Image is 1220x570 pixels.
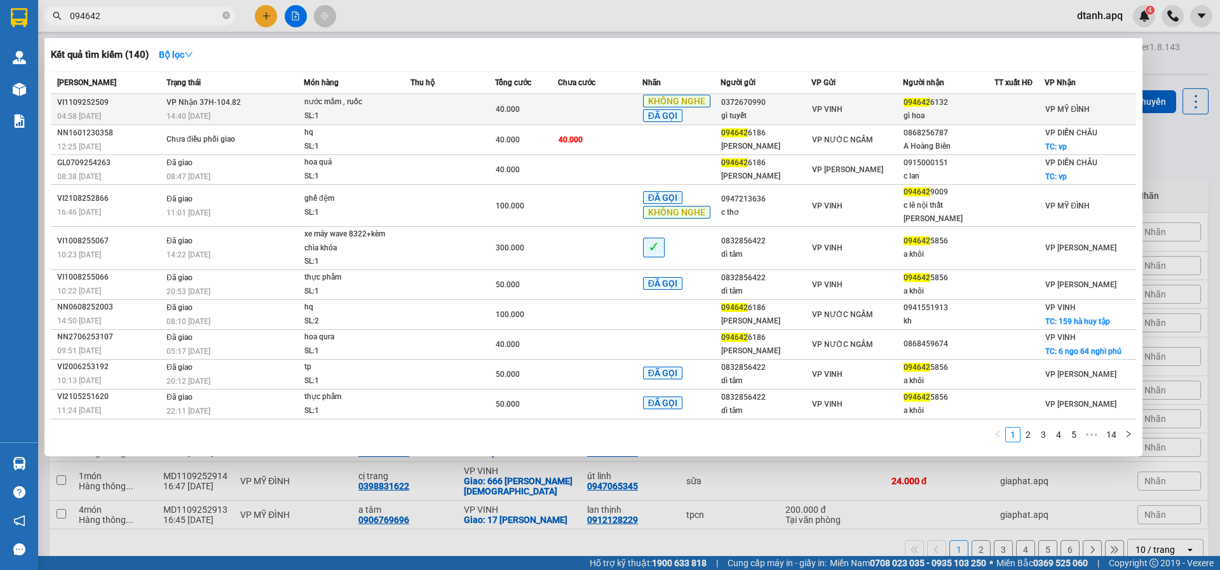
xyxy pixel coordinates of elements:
div: [PERSON_NAME] [721,315,811,328]
div: tp [304,360,400,374]
li: 14 [1102,427,1121,442]
div: 9009 [904,186,994,199]
span: Trạng thái [166,78,201,87]
span: VP [PERSON_NAME] [1045,280,1116,289]
a: 4 [1052,428,1066,442]
span: 100.000 [496,310,524,319]
div: 0832856422 [721,361,811,374]
span: ••• [1081,427,1102,442]
div: 5856 [904,271,994,285]
div: VI2006253192 [57,360,163,374]
span: Đã giao [166,393,193,402]
span: notification [13,515,25,527]
div: ghế đệm [304,192,400,206]
span: close-circle [222,11,230,19]
div: a khôi [904,374,994,388]
span: 10:13 [DATE] [57,376,101,385]
div: 6186 [721,126,811,140]
div: NN0608252003 [57,301,163,314]
li: 4 [1051,427,1066,442]
li: 3 [1036,427,1051,442]
span: 094642 [904,273,930,282]
span: 20:12 [DATE] [166,377,210,386]
div: SL: 1 [304,374,400,388]
span: message [13,543,25,555]
img: solution-icon [13,114,26,128]
div: dì tâm [721,285,811,298]
span: TT xuất HĐ [994,78,1033,87]
span: VP VINH [812,201,843,210]
span: question-circle [13,486,25,498]
span: 50.000 [496,280,520,289]
div: 5856 [904,361,994,374]
span: ĐÃ GỌI [643,109,682,122]
span: 05:17 [DATE] [166,347,210,356]
span: ĐÃ GỌI [643,367,682,379]
div: SL: 1 [304,170,400,184]
li: Next Page [1121,427,1136,442]
span: TC: vp [1045,172,1067,181]
span: Đã giao [166,273,193,282]
div: 0941551913 [904,301,994,315]
div: c thơ [721,206,811,219]
span: VP NƯỚC NGẦM [812,340,873,349]
span: VP VINH [1045,333,1076,342]
span: search [53,11,62,20]
div: [PERSON_NAME] [721,140,811,153]
div: gì tuyết [721,109,811,123]
img: warehouse-icon [13,83,26,96]
div: a khôi [904,404,994,417]
div: SL: 1 [304,109,400,123]
li: 5 [1066,427,1081,442]
span: Người gửi [721,78,756,87]
div: 5856 [904,234,994,248]
span: 094642 [721,158,748,167]
li: 2 [1020,427,1036,442]
span: Đã giao [166,333,193,342]
span: 40.000 [496,105,520,114]
div: kh [904,315,994,328]
a: 14 [1102,428,1120,442]
div: thực phẩm [304,390,400,404]
div: [PERSON_NAME] [721,344,811,358]
div: 6186 [721,156,811,170]
span: Người nhận [903,78,944,87]
span: 300.000 [496,243,524,252]
span: 094642 [721,333,748,342]
button: right [1121,427,1136,442]
span: ĐÃ GỌI [643,191,682,204]
div: a khôi [904,285,994,298]
span: Chưa cước [558,78,595,87]
div: SL: 1 [304,344,400,358]
div: 0947213636 [721,193,811,206]
span: 40.000 [559,135,583,144]
a: 1 [1006,428,1020,442]
span: 20:53 [DATE] [166,287,210,296]
span: Tổng cước [495,78,531,87]
span: VP NƯỚC NGẦM [812,310,873,319]
span: VP VINH [812,243,843,252]
span: down [184,50,193,59]
div: c lan [904,170,994,183]
span: close-circle [222,10,230,22]
span: TC: vp [1045,142,1067,151]
span: 094642 [904,187,930,196]
span: TC: 159 hà huy tập [1045,317,1110,326]
div: c lê nội thất [PERSON_NAME] [904,199,994,226]
div: VI1008255067 [57,234,163,248]
span: 094642 [721,128,748,137]
a: 2 [1021,428,1035,442]
div: thực phẩm [304,271,400,285]
span: 14:22 [DATE] [166,250,210,259]
span: KHÔNG NGHE [643,206,710,219]
span: Đã giao [166,363,193,372]
span: VP Gửi [811,78,836,87]
span: ĐÃ GỌI [643,277,682,290]
div: 0832856422 [721,271,811,285]
div: SL: 1 [304,206,400,220]
img: warehouse-icon [13,51,26,64]
span: 40.000 [496,135,520,144]
div: SL: 1 [304,140,400,154]
div: VI1109252509 [57,96,163,109]
div: hq [304,301,400,315]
